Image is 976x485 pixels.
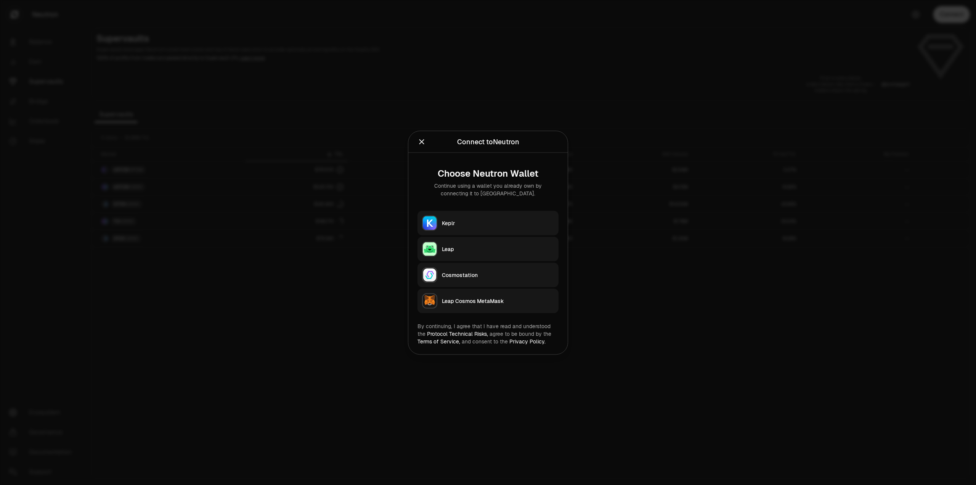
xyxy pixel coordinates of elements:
button: CosmostationCosmostation [417,263,559,287]
div: Keplr [442,219,554,227]
div: Connect to Neutron [457,136,519,147]
div: By continuing, I agree that I have read and understood the agree to be bound by the and consent t... [417,322,559,345]
img: Leap Cosmos MetaMask [423,294,437,308]
div: Cosmostation [442,271,554,279]
a: Terms of Service, [417,338,460,345]
div: Leap Cosmos MetaMask [442,297,554,305]
a: Privacy Policy. [509,338,546,345]
button: Leap Cosmos MetaMaskLeap Cosmos MetaMask [417,288,559,313]
button: LeapLeap [417,237,559,261]
button: KeplrKeplr [417,211,559,235]
img: Cosmostation [423,268,437,282]
img: Keplr [423,216,437,230]
div: Continue using a wallet you already own by connecting it to [GEOGRAPHIC_DATA]. [424,182,552,197]
div: Leap [442,245,554,253]
img: Leap [423,242,437,256]
button: Close [417,136,426,147]
div: Choose Neutron Wallet [424,168,552,179]
a: Protocol Technical Risks, [427,330,488,337]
